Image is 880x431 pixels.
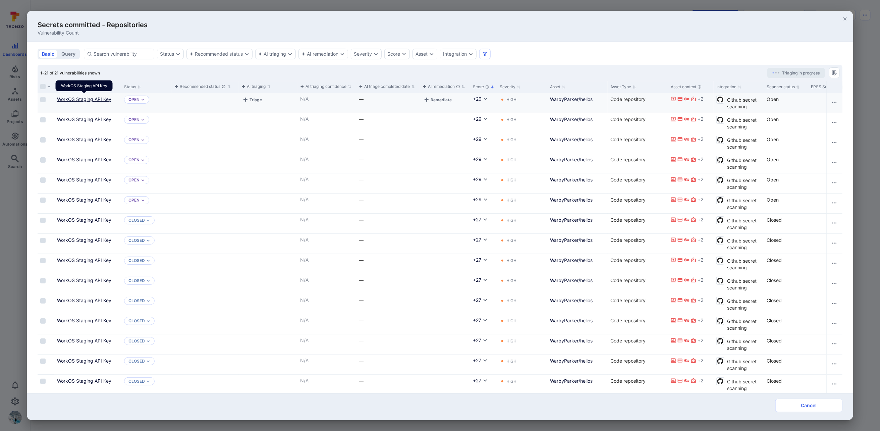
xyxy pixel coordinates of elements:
[547,93,608,113] div: Cell for Asset
[38,133,54,153] div: Cell for selection
[470,93,497,113] div: Cell for Score
[128,117,140,122] button: Open
[287,51,293,57] button: Expand dropdown
[58,50,78,58] button: query
[473,116,488,122] button: +29
[359,96,417,103] div: —
[128,238,145,243] button: Closed
[473,236,488,243] button: +27
[121,173,172,193] div: Cell for Status
[54,133,121,153] div: Cell for Vulnerability
[500,84,520,90] button: Sort by Severity
[473,257,488,263] button: +27
[189,51,243,57] button: Recommended status
[497,113,547,133] div: Cell for Severity
[128,318,145,324] button: Closed
[497,133,547,153] div: Cell for Severity
[54,93,121,113] div: Cell for Vulnerability
[128,97,140,102] button: Open
[550,358,593,364] a: WarbyParker/helios
[547,153,608,173] div: Cell for Asset
[356,173,420,193] div: Cell for aiCtx.triageFinishedAt
[608,133,668,153] div: Cell for Asset Type
[128,218,145,223] button: Closed
[550,137,593,142] a: WarbyParker/helios
[121,133,172,153] div: Cell for Status
[826,173,842,193] div: Cell for
[782,70,820,75] span: Triaging in progress
[473,96,488,102] button: +29
[239,113,297,133] div: Cell for aiCtx
[420,113,470,133] div: Cell for aiCtx.remediationStatus
[829,338,840,349] button: Row actions menu
[608,113,668,133] div: Cell for Asset Type
[239,173,297,193] div: Cell for aiCtx
[714,173,764,193] div: Cell for Integration
[829,359,840,369] button: Row actions menu
[764,113,808,133] div: Cell for Scanner status
[497,153,547,173] div: Cell for Severity
[473,377,481,384] div: +27
[550,217,593,223] a: WarbyParker/helios
[300,84,351,89] button: Sort by function(){return k.createElement(fN.A,{direction:"row",alignItems:"center",gap:4},k.crea...
[826,133,842,153] div: Cell for
[429,51,434,57] button: Expand dropdown
[829,238,840,249] button: Row actions menu
[128,137,140,143] button: Open
[473,297,488,304] button: +27
[57,277,111,283] a: WorkOS Staging API Key
[57,378,111,384] a: WorkOS Staging API Key
[443,51,467,57] div: Integration
[610,96,665,103] div: Code repository
[38,153,54,173] div: Cell for selection
[146,238,150,243] button: Expand dropdown
[473,297,481,304] div: +27
[610,136,665,143] div: Code repository
[297,133,356,153] div: Cell for aiCtx.confidenceScore
[698,96,703,102] span: + 2
[128,198,140,203] button: Open
[668,133,714,153] div: Cell for Asset context
[829,97,840,108] button: Row actions menu
[473,317,481,324] div: +27
[470,113,497,133] div: Cell for Score
[610,176,665,183] div: Code repository
[550,177,593,182] a: WarbyParker/helios
[121,113,172,133] div: Cell for Status
[359,116,417,123] div: —
[174,83,226,90] div: Recommended status
[174,84,231,89] button: Sort by function(){return k.createElement(fN.A,{direction:"row",alignItems:"center",gap:4},k.crea...
[340,51,345,57] button: Expand dropdown
[829,67,840,78] button: Manage columns
[473,156,482,163] div: +29
[727,176,761,191] span: Github secret scanning
[727,96,761,110] span: Github secret scanning
[698,176,703,183] span: + 2
[473,257,481,263] div: +27
[239,93,297,113] div: Cell for aiCtx
[38,20,148,30] span: Secrets committed - Repositories
[146,319,150,323] button: Expand dropdown
[241,96,263,104] button: Triage
[829,177,840,188] button: Row actions menu
[128,258,145,263] button: Closed
[773,72,779,73] img: Loading...
[356,153,420,173] div: Cell for aiCtx.triageFinishedAt
[128,359,145,364] p: Closed
[550,157,593,162] a: WarbyParker/helios
[473,176,488,183] button: +29
[550,378,593,384] a: WarbyParker/helios
[610,84,636,90] button: Sort by Asset Type
[473,277,481,283] div: +27
[550,116,593,122] a: WarbyParker/helios
[826,113,842,133] div: Cell for
[808,153,847,173] div: Cell for EPSS Score
[468,51,474,57] button: Expand dropdown
[473,116,482,122] div: +29
[485,85,489,89] div: The vulnerability score is based on the parameters defined in the settings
